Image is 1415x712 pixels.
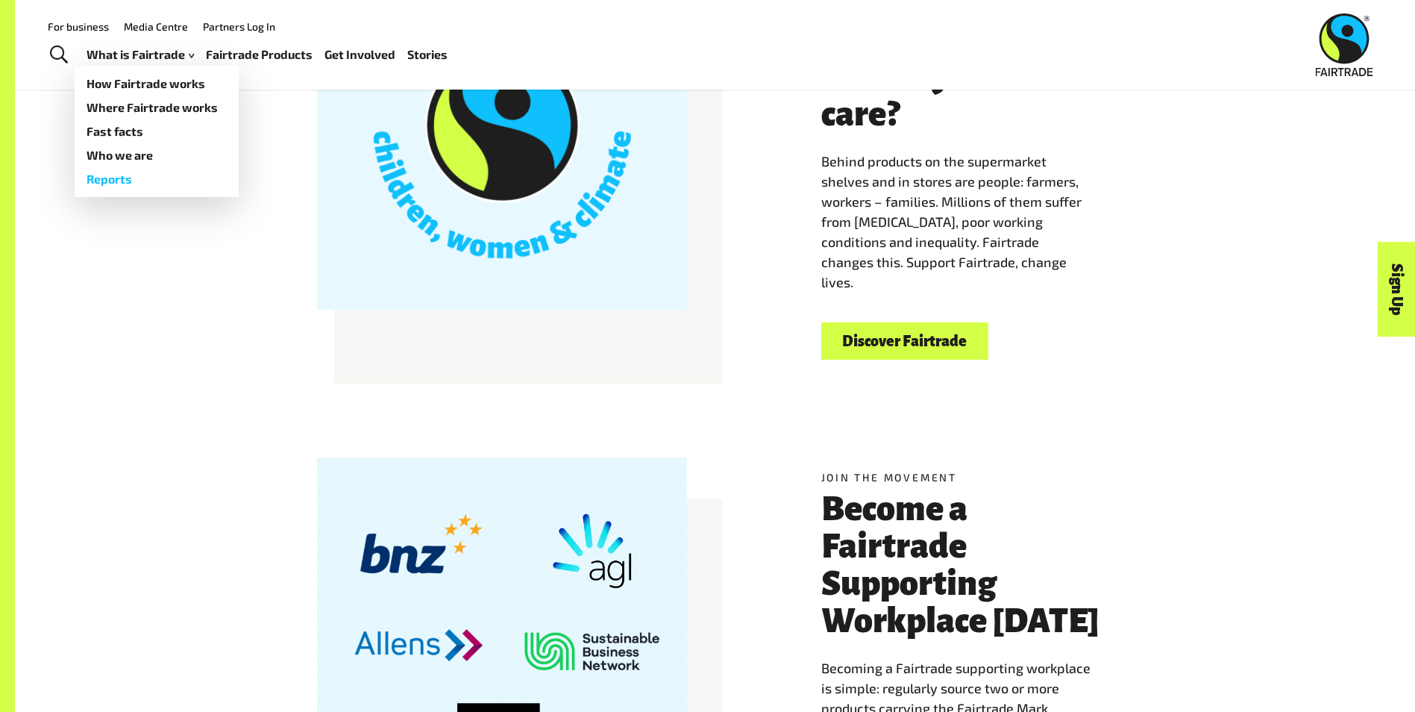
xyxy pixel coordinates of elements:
a: Reports [75,167,239,191]
a: Who we are [75,143,239,167]
a: Discover Fairtrade [821,322,988,360]
a: Where Fairtrade works [75,96,239,119]
a: What is Fairtrade [87,44,194,66]
img: Fairtrade Australia New Zealand logo [1316,13,1373,76]
a: For business [48,20,109,33]
h3: Become a Fairtrade Supporting Workplace [DATE] [821,490,1114,640]
a: Stories [407,44,448,66]
a: Partners Log In [203,20,275,33]
a: Media Centre [124,20,188,33]
a: Get Involved [324,44,395,66]
a: Fairtrade Products [206,44,313,66]
a: Fast facts [75,119,239,143]
span: Behind products on the supermarket shelves and in stores are people: farmers, workers – families.... [821,153,1082,290]
a: Toggle Search [40,37,77,74]
h5: Join the movement [821,469,1114,485]
a: How Fairtrade works [75,72,239,96]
